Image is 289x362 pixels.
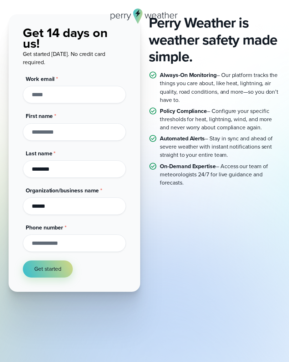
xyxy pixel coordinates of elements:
[34,265,61,273] span: Get started
[26,149,52,157] span: Last name
[160,162,216,170] strong: On-Demand Expertise
[160,134,280,159] p: – Stay in sync and ahead of severe weather with instant notifications sent straight to your entir...
[160,71,280,104] p: – Our platform tracks the things you care about, like heat, lightning, air quality, road conditio...
[149,14,280,66] h2: Perry Weather is weather safety made simple.
[160,107,207,115] strong: Policy Compliance
[160,71,217,79] strong: Always-On Monitoring
[160,107,280,131] p: – Configure your specific thresholds for heat, lightning, wind, and more and never worry about co...
[23,260,73,277] button: Get started
[26,75,55,83] span: Work email
[160,162,280,187] p: – Access our team of meteorologists 24/7 for live guidance and forecasts.
[26,112,53,120] span: First name
[160,134,205,143] strong: Automated Alerts
[23,23,108,53] span: Get 14 days on us!
[23,50,105,66] span: Get started [DATE]. No credit card required.
[26,186,99,195] span: Organization/business name
[26,223,63,232] span: Phone number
